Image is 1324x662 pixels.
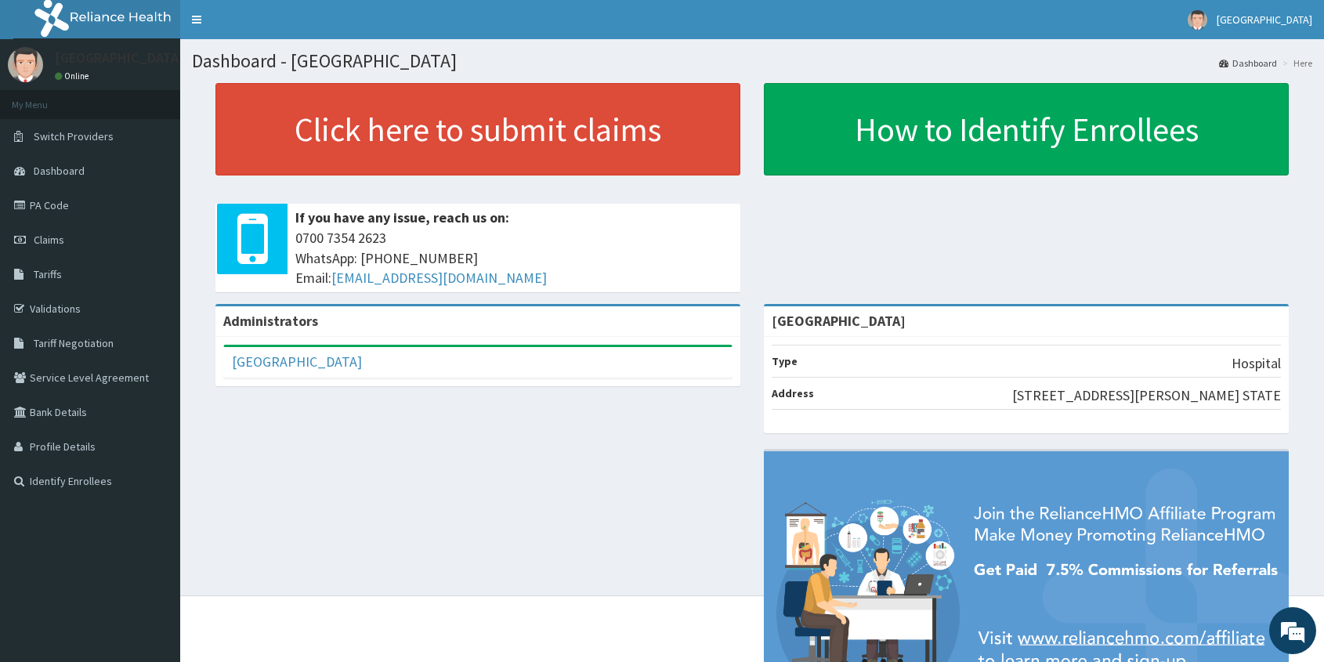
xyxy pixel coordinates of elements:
[223,312,318,330] b: Administrators
[1217,13,1312,27] span: [GEOGRAPHIC_DATA]
[1188,10,1207,30] img: User Image
[1219,56,1277,70] a: Dashboard
[34,233,64,247] span: Claims
[34,164,85,178] span: Dashboard
[764,83,1289,175] a: How to Identify Enrollees
[232,353,362,371] a: [GEOGRAPHIC_DATA]
[772,386,814,400] b: Address
[1279,56,1312,70] li: Here
[772,354,798,368] b: Type
[8,47,43,82] img: User Image
[34,267,62,281] span: Tariffs
[295,228,733,288] span: 0700 7354 2623 WhatsApp: [PHONE_NUMBER] Email:
[34,336,114,350] span: Tariff Negotiation
[215,83,740,175] a: Click here to submit claims
[772,312,906,330] strong: [GEOGRAPHIC_DATA]
[1012,385,1281,406] p: [STREET_ADDRESS][PERSON_NAME] STATE
[295,208,509,226] b: If you have any issue, reach us on:
[1232,353,1281,374] p: Hospital
[55,51,184,65] p: [GEOGRAPHIC_DATA]
[331,269,547,287] a: [EMAIL_ADDRESS][DOMAIN_NAME]
[55,71,92,81] a: Online
[192,51,1312,71] h1: Dashboard - [GEOGRAPHIC_DATA]
[34,129,114,143] span: Switch Providers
